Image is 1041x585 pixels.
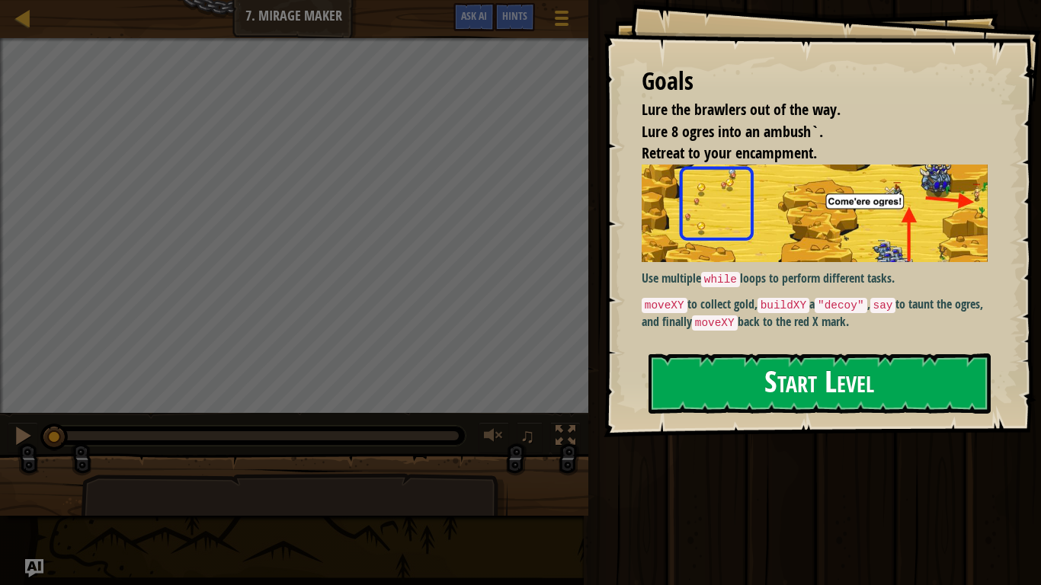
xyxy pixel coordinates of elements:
code: while [701,272,740,287]
li: Retreat to your encampment. [623,142,984,165]
span: Lure the brawlers out of the way. [642,99,841,120]
button: Show game menu [543,3,581,39]
span: Retreat to your encampment. [642,142,817,163]
span: Ask AI [461,8,487,23]
code: "decoy" [815,298,866,313]
button: Start Level [649,353,991,414]
button: ♫ [517,422,543,453]
button: Ask AI [453,3,495,31]
code: say [870,298,896,313]
code: buildXY [758,298,809,313]
span: Lure 8 ogres into an ambush`. [642,121,823,142]
button: Adjust volume [479,422,509,453]
img: Mirage maker [642,165,988,262]
p: Use multiple loops to perform different tasks. [642,270,988,288]
button: Ctrl + P: Pause [8,422,38,453]
li: Lure the brawlers out of the way. [623,99,984,121]
p: to collect gold, a , to taunt the ogres, and finally back to the red X mark. [642,296,988,331]
span: Hints [502,8,527,23]
li: Lure 8 ogres into an ambush`. [623,121,984,143]
code: moveXY [692,315,738,331]
span: ♫ [520,424,535,447]
button: Ask AI [25,559,43,577]
div: Goals [642,64,988,99]
code: moveXY [642,298,687,313]
button: Toggle fullscreen [550,422,581,453]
